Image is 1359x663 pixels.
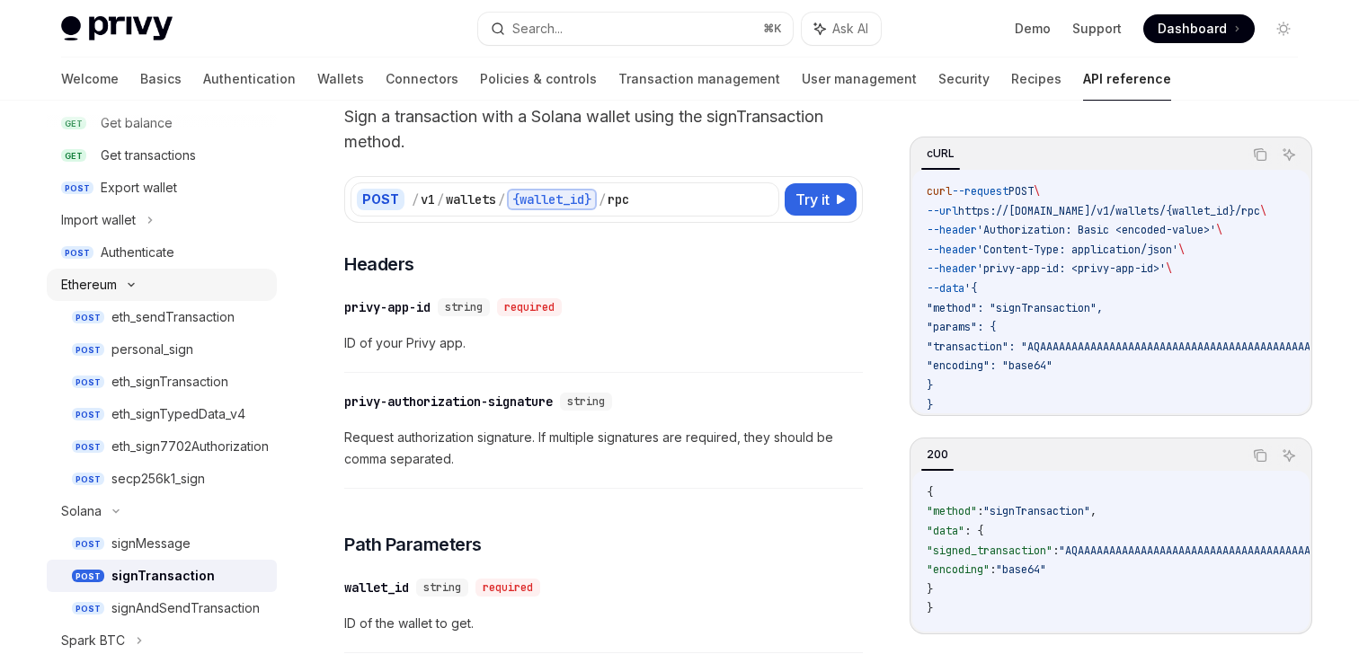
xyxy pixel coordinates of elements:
div: personal_sign [111,339,193,360]
div: signAndSendTransaction [111,597,260,619]
div: required [497,298,562,316]
span: POST [72,537,104,551]
span: --header [927,223,977,237]
div: Get transactions [101,145,196,166]
span: , [1090,504,1097,518]
span: Try it [795,189,830,210]
a: Recipes [1011,57,1061,101]
span: POST [72,440,104,454]
a: API reference [1083,57,1171,101]
div: Export wallet [101,177,177,199]
a: POSTsignAndSendTransaction [47,592,277,624]
span: --request [952,184,1008,199]
div: Ethereum [61,274,117,296]
p: Sign a transaction with a Solana wallet using the signTransaction method. [344,104,863,155]
span: curl [927,184,952,199]
span: POST [72,602,104,615]
span: : [1053,544,1059,558]
div: wallets [446,190,496,208]
a: Demo [1015,20,1051,38]
div: eth_signTypedData_v4 [111,403,245,425]
span: \ [1034,184,1040,199]
span: \ [1216,223,1222,237]
span: "method" [927,504,977,518]
span: : [977,504,983,518]
span: 'privy-app-id: <privy-app-id>' [977,261,1166,276]
span: Request authorization signature. If multiple signatures are required, they should be comma separa... [344,427,863,470]
a: User management [802,57,917,101]
span: https://[DOMAIN_NAME]/v1/wallets/{wallet_id}/rpc [958,204,1260,218]
span: POST [61,246,93,260]
span: \ [1260,204,1266,218]
span: 'Content-Type: application/json' [977,243,1178,257]
a: Wallets [317,57,364,101]
a: POSTeth_sign7702Authorization [47,430,277,463]
span: '{ [964,281,977,296]
button: Ask AI [1277,143,1301,166]
button: Try it [785,183,857,216]
span: POST [72,311,104,324]
span: --url [927,204,958,218]
a: Policies & controls [480,57,597,101]
div: eth_sign7702Authorization [111,436,269,457]
span: \ [1166,261,1172,276]
span: : { [964,524,983,538]
span: --data [927,281,964,296]
a: Connectors [386,57,458,101]
button: Copy the contents from the code block [1248,444,1272,467]
span: ID of the wallet to get. [344,613,863,634]
span: "encoding": "base64" [927,358,1053,373]
span: } [927,582,933,597]
button: Search...⌘K [478,13,793,45]
div: Spark BTC [61,630,125,651]
span: "encoding" [927,562,990,577]
a: Authentication [203,57,296,101]
div: Authenticate [101,242,174,263]
div: / [599,190,606,208]
div: privy-authorization-signature [344,393,553,411]
a: POSTpersonal_sign [47,333,277,366]
div: signTransaction [111,565,215,587]
span: } [927,378,933,393]
div: signMessage [111,533,191,554]
span: --header [927,261,977,276]
a: Basics [140,57,182,101]
span: "method": "signTransaction", [927,301,1103,315]
a: POSTsecp256k1_sign [47,463,277,495]
span: } [927,601,933,615]
div: required [475,579,540,597]
span: POST [72,408,104,421]
button: Ask AI [1277,444,1301,467]
span: Path Parameters [344,532,482,557]
span: Headers [344,252,414,277]
span: POST [72,473,104,486]
span: POST [72,376,104,389]
span: --header [927,243,977,257]
span: "signTransaction" [983,504,1090,518]
div: / [498,190,505,208]
span: { [927,485,933,499]
span: : [990,562,996,577]
div: privy-app-id [344,298,431,316]
span: Ask AI [832,20,868,38]
span: } [927,398,933,412]
span: POST [72,570,104,583]
span: ID of your Privy app. [344,332,863,354]
a: POSTeth_sendTransaction [47,301,277,333]
button: Toggle dark mode [1269,14,1298,43]
span: 'Authorization: Basic <encoded-value>' [977,223,1216,237]
span: "data" [927,524,964,538]
div: / [412,190,419,208]
div: Import wallet [61,209,136,231]
div: secp256k1_sign [111,468,205,490]
div: {wallet_id} [507,189,597,210]
div: Solana [61,500,102,522]
span: string [423,580,461,595]
div: rpc [608,190,629,208]
span: POST [61,181,93,195]
span: "params": { [927,320,996,334]
div: Search... [512,18,563,40]
div: cURL [921,143,960,164]
div: 200 [921,444,954,465]
span: GET [61,149,86,163]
